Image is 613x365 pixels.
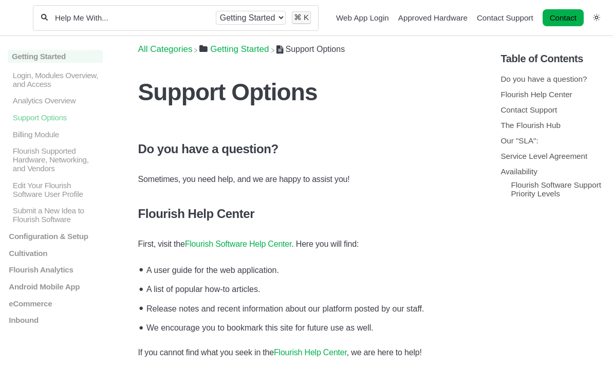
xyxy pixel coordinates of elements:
[511,180,601,198] a: Flourish Software Support Priority Levels
[500,167,537,176] a: Availability
[543,9,584,26] a: Contact
[8,232,103,241] a: Configuration & Setup
[8,50,103,63] a: Getting Started
[138,142,475,156] h4: Do you have a question?
[143,259,475,279] li: A user guide for the web application.
[185,240,292,248] a: Flourish Software Help Center
[138,78,475,106] h1: Support Options
[8,248,103,257] a: Cultivation
[12,130,103,138] p: Billing Module
[500,136,538,145] a: Our "SLA":
[138,346,475,359] p: If you cannot find what you seek in the , we are here to help!
[12,96,103,105] p: Analytics Overview
[8,299,103,307] a: eCommerce
[8,282,103,291] a: Android Mobile App
[54,13,210,23] input: Help Me With...
[294,13,302,22] kbd: ⌘
[500,105,557,114] a: Contact Support
[500,90,572,99] a: Flourish Help Center
[138,173,475,186] p: Sometimes, you need help, and we are happy to assist you!
[398,13,468,22] a: Approved Hardware navigation item
[8,181,103,198] a: Edit Your Flourish Software User Profile
[8,96,103,105] a: Analytics Overview
[593,13,600,22] a: Switch dark mode setting
[477,13,533,22] a: Contact Support navigation item
[336,13,389,22] a: Web App Login navigation item
[12,70,103,88] p: Login, Modules Overview, and Access
[13,11,18,25] img: Flourish Help Center Logo
[8,206,103,224] a: Submit a New Idea to Flourish Software
[199,44,269,54] a: Getting Started
[143,278,475,298] li: A list of popular how-to articles.
[8,70,103,88] a: Login, Modules Overview, and Access
[500,121,561,130] a: The Flourish Hub
[8,316,103,324] a: Inbound
[8,130,103,138] a: Billing Module
[8,147,103,173] a: Flourish Supported Hardware, Networking, and Vendors
[8,265,103,274] a: Flourish Analytics
[138,238,475,251] p: First, visit the . Here you will find:
[500,53,605,65] h5: Table of Contents
[12,147,103,173] p: Flourish Supported Hardware, Networking, and Vendors
[12,181,103,198] p: Edit Your Flourish Software User Profile
[274,348,347,357] a: Flourish Help Center
[500,75,587,83] a: Do you have a question?
[138,44,193,54] span: All Categories
[210,44,269,54] span: ​Getting Started
[12,113,103,122] p: Support Options
[12,206,103,224] p: Submit a New Idea to Flourish Software
[500,152,587,160] a: Service Level Agreement
[304,13,309,22] kbd: K
[143,298,475,317] li: Release notes and recent information about our platform posted by our staff.
[8,113,103,122] a: Support Options
[540,11,586,25] li: Contact desktop
[138,207,475,221] h4: Flourish Help Center
[143,317,475,337] li: We encourage you to bookmark this site for future use as well.
[286,45,345,53] span: Support Options
[138,44,193,54] a: Breadcrumb link to All Categories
